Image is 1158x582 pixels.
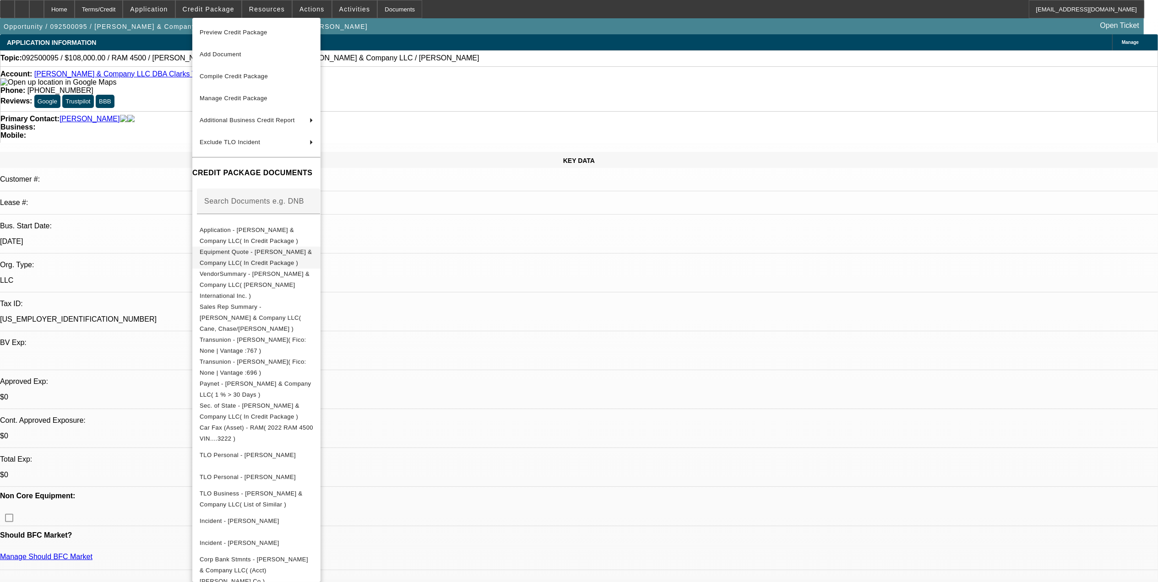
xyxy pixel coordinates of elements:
[192,488,321,510] button: TLO Business - SE Griffin & Company LLC( List of Similar )
[192,532,321,554] button: Incident - Griffin, Steve
[192,422,321,444] button: Car Fax (Asset) - RAM( 2022 RAM 4500 VIN....3222 )
[192,167,321,178] h4: CREDIT PACKAGE DOCUMENTS
[200,226,298,244] span: Application - [PERSON_NAME] & Company LLC( In Credit Package )
[192,301,321,334] button: Sales Rep Summary - SE Griffin & Company LLC( Cane, Chase/Leach, Ethan )
[204,197,304,205] mat-label: Search Documents e.g. DNB
[192,224,321,246] button: Application - SE Griffin & Company LLC( In Credit Package )
[200,248,312,266] span: Equipment Quote - [PERSON_NAME] & Company LLC( In Credit Package )
[200,95,267,102] span: Manage Credit Package
[200,517,279,524] span: Incident - [PERSON_NAME]
[192,510,321,532] button: Incident - Griffin, Catherine
[200,539,279,546] span: Incident - [PERSON_NAME]
[192,444,321,466] button: TLO Personal - Griffin, Catherine
[200,336,306,354] span: Transunion - [PERSON_NAME]( Fico: None | Vantage :767 )
[192,466,321,488] button: TLO Personal - Griffin, Steve
[200,139,260,145] span: Exclude TLO Incident
[200,358,306,376] span: Transunion - [PERSON_NAME]( Fico: None | Vantage :696 )
[200,424,313,442] span: Car Fax (Asset) - RAM( 2022 RAM 4500 VIN....3222 )
[192,246,321,268] button: Equipment Quote - SE Griffin & Company LLC( In Credit Package )
[192,400,321,422] button: Sec. of State - SE Griffin & Company LLC( In Credit Package )
[200,380,311,398] span: Paynet - [PERSON_NAME] & Company LLC( 1 % > 30 Days )
[192,378,321,400] button: Paynet - SE Griffin & Company LLC( 1 % > 30 Days )
[200,117,295,124] span: Additional Business Credit Report
[200,270,310,299] span: VendorSummary - [PERSON_NAME] & Company LLC( [PERSON_NAME] International Inc. )
[192,334,321,356] button: Transunion - Griffin, Catherine( Fico: None | Vantage :767 )
[200,451,296,458] span: TLO Personal - [PERSON_NAME]
[200,51,241,58] span: Add Document
[200,473,296,480] span: TLO Personal - [PERSON_NAME]
[200,73,268,80] span: Compile Credit Package
[200,402,299,420] span: Sec. of State - [PERSON_NAME] & Company LLC( In Credit Package )
[200,29,267,36] span: Preview Credit Package
[200,490,303,507] span: TLO Business - [PERSON_NAME] & Company LLC( List of Similar )
[192,268,321,301] button: VendorSummary - SE Griffin & Company LLC( Lilley International Inc. )
[192,356,321,378] button: Transunion - Griffin, Steve( Fico: None | Vantage :696 )
[200,303,301,332] span: Sales Rep Summary - [PERSON_NAME] & Company LLC( Cane, Chase/[PERSON_NAME] )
